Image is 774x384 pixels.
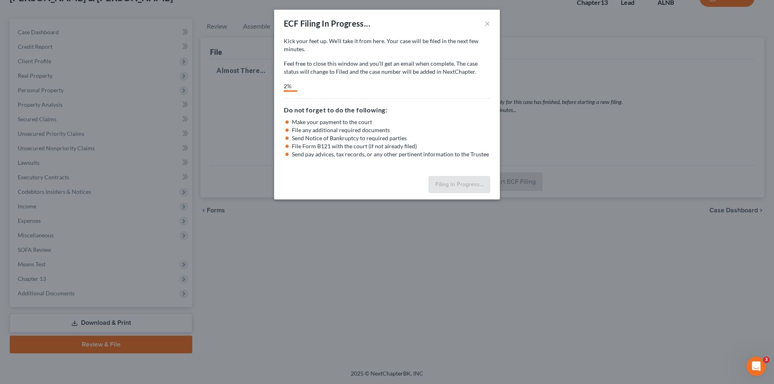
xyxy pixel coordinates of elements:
[292,118,490,126] li: Make your payment to the court
[284,60,490,76] p: Feel free to close this window and you’ll get an email when complete. The case status will change...
[284,105,490,115] h5: Do not forget to do the following:
[763,357,770,363] span: 3
[429,176,490,193] button: Filing In Progress...
[284,37,490,53] p: Kick your feet up. We’ll take it from here. Your case will be filed in the next few minutes.
[284,82,288,90] div: 2%
[292,142,490,150] li: File Form B121 with the court (if not already filed)
[485,19,490,28] button: ×
[292,150,490,158] li: Send pay advices, tax records, or any other pertinent information to the Trustee
[284,18,370,29] div: ECF Filing In Progress...
[292,134,490,142] li: Send Notice of Bankruptcy to required parties
[292,126,490,134] li: File any additional required documents
[747,357,766,376] iframe: Intercom live chat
